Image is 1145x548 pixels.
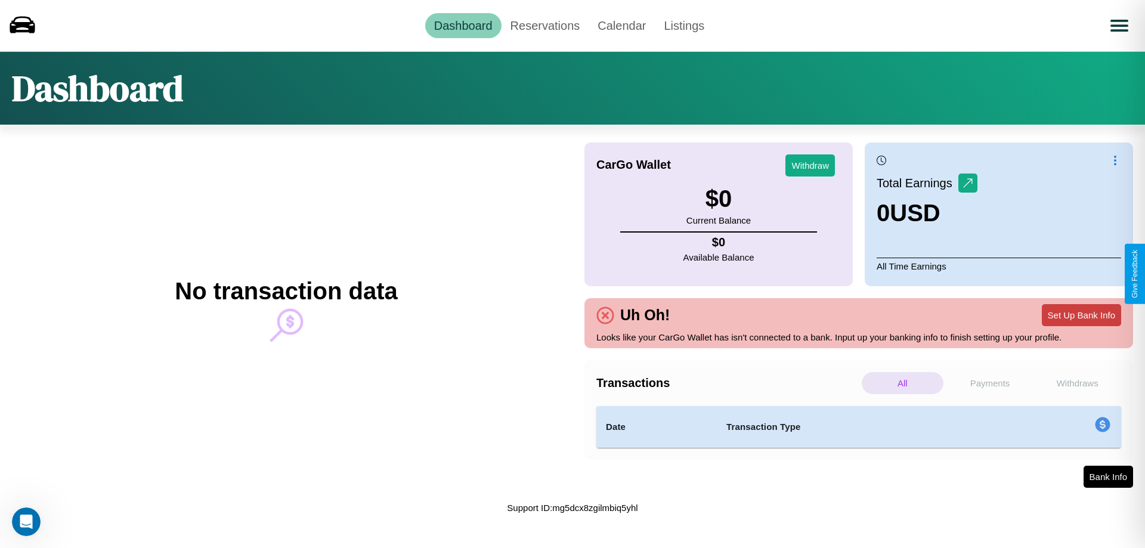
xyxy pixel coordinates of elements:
[12,507,41,536] iframe: Intercom live chat
[877,172,958,194] p: Total Earnings
[726,420,997,434] h4: Transaction Type
[1042,304,1121,326] button: Set Up Bank Info
[589,13,655,38] a: Calendar
[877,200,977,227] h3: 0 USD
[683,236,754,249] h4: $ 0
[655,13,713,38] a: Listings
[1103,9,1136,42] button: Open menu
[877,258,1121,274] p: All Time Earnings
[596,376,859,390] h4: Transactions
[596,406,1121,448] table: simple table
[785,154,835,177] button: Withdraw
[502,13,589,38] a: Reservations
[683,249,754,265] p: Available Balance
[949,372,1031,394] p: Payments
[596,329,1121,345] p: Looks like your CarGo Wallet has isn't connected to a bank. Input up your banking info to finish ...
[425,13,502,38] a: Dashboard
[12,64,183,113] h1: Dashboard
[175,278,397,305] h2: No transaction data
[686,185,751,212] h3: $ 0
[606,420,707,434] h4: Date
[1084,466,1133,488] button: Bank Info
[1131,250,1139,298] div: Give Feedback
[614,306,676,324] h4: Uh Oh!
[596,158,671,172] h4: CarGo Wallet
[1036,372,1118,394] p: Withdraws
[686,212,751,228] p: Current Balance
[862,372,943,394] p: All
[507,500,638,516] p: Support ID: mg5dcx8zgilmbiq5yhl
